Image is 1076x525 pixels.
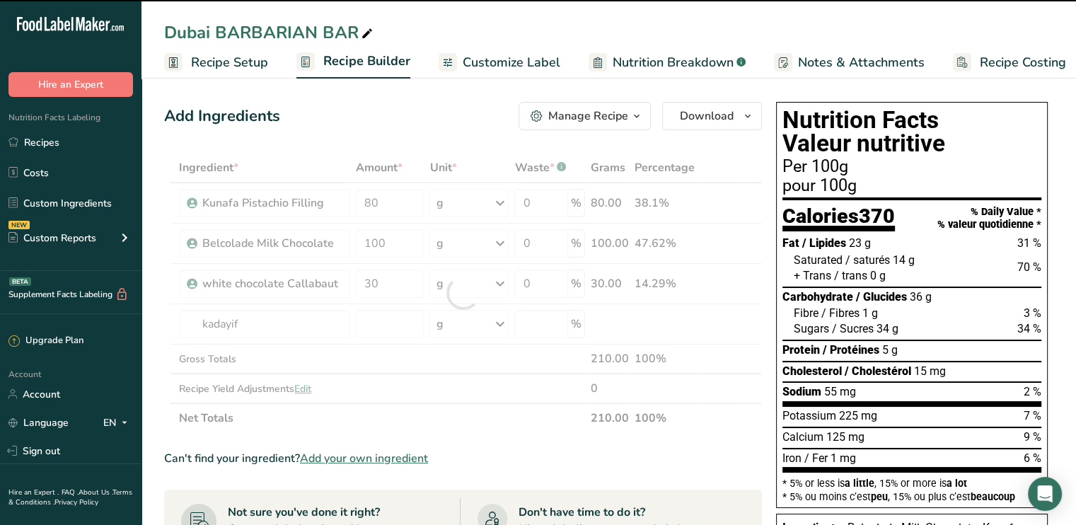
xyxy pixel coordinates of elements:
[1017,260,1041,274] span: 70 %
[662,102,762,130] button: Download
[794,322,829,335] span: Sugars
[910,290,932,304] span: 36 g
[1024,430,1041,444] span: 9 %
[859,204,895,228] span: 370
[774,47,925,79] a: Notes & Attachments
[191,53,268,72] span: Recipe Setup
[782,108,1041,156] h1: Nutrition Facts Valeur nutritive
[871,491,888,502] span: peu
[782,492,1041,502] div: * 5% ou moins c’est , 15% ou plus c’est
[9,277,31,286] div: BETA
[164,20,376,45] div: Dubai BARBARIAN BAR
[845,253,890,267] span: / saturés
[782,409,836,422] span: Potassium
[1017,322,1041,335] span: 34 %
[8,221,30,229] div: NEW
[463,53,560,72] span: Customize Label
[823,343,879,357] span: / Protéines
[782,236,799,250] span: Fat
[947,478,967,489] span: a lot
[826,430,864,444] span: 125 mg
[914,364,946,378] span: 15 mg
[794,253,843,267] span: Saturated
[802,236,846,250] span: / Lipides
[856,290,907,304] span: / Glucides
[8,410,69,435] a: Language
[870,269,886,282] span: 0 g
[794,306,818,320] span: Fibre
[8,72,133,97] button: Hire an Expert
[893,253,915,267] span: 14 g
[980,53,1066,72] span: Recipe Costing
[164,105,280,128] div: Add Ingredients
[834,269,867,282] span: / trans
[103,414,133,431] div: EN
[439,47,560,79] a: Customize Label
[782,206,895,232] div: Calories
[832,322,874,335] span: / Sucres
[782,178,1041,195] div: pour 100g
[971,491,1015,502] span: beaucoup
[882,343,898,357] span: 5 g
[798,53,925,72] span: Notes & Attachments
[300,450,428,467] span: Add your own ingredient
[845,478,874,489] span: a little
[1024,385,1041,398] span: 2 %
[54,497,98,507] a: Privacy Policy
[79,487,112,497] a: About Us .
[782,430,823,444] span: Calcium
[937,206,1041,231] div: % Daily Value * % valeur quotidienne *
[8,334,83,348] div: Upgrade Plan
[548,108,628,125] div: Manage Recipe
[1028,477,1062,511] div: Open Intercom Messenger
[8,487,59,497] a: Hire an Expert .
[782,343,820,357] span: Protein
[782,158,1041,175] div: Per 100g
[794,269,831,282] span: + Trans
[877,322,898,335] span: 34 g
[849,236,871,250] span: 23 g
[1017,236,1041,250] span: 31 %
[782,364,842,378] span: Cholesterol
[953,47,1066,79] a: Recipe Costing
[323,52,410,71] span: Recipe Builder
[821,306,860,320] span: / Fibres
[782,473,1041,502] section: * 5% or less is , 15% or more is
[8,487,132,507] a: Terms & Conditions .
[782,385,821,398] span: Sodium
[589,47,746,79] a: Nutrition Breakdown
[862,306,878,320] span: 1 g
[1024,306,1041,320] span: 3 %
[824,385,856,398] span: 55 mg
[831,451,856,465] span: 1 mg
[804,451,828,465] span: / Fer
[164,47,268,79] a: Recipe Setup
[782,451,802,465] span: Iron
[839,409,877,422] span: 225 mg
[782,290,853,304] span: Carbohydrate
[519,102,651,130] button: Manage Recipe
[845,364,911,378] span: / Cholestérol
[8,231,96,246] div: Custom Reports
[613,53,734,72] span: Nutrition Breakdown
[1024,409,1041,422] span: 7 %
[1024,451,1041,465] span: 6 %
[296,45,410,79] a: Recipe Builder
[164,450,762,467] div: Can't find your ingredient?
[680,108,734,125] span: Download
[62,487,79,497] a: FAQ .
